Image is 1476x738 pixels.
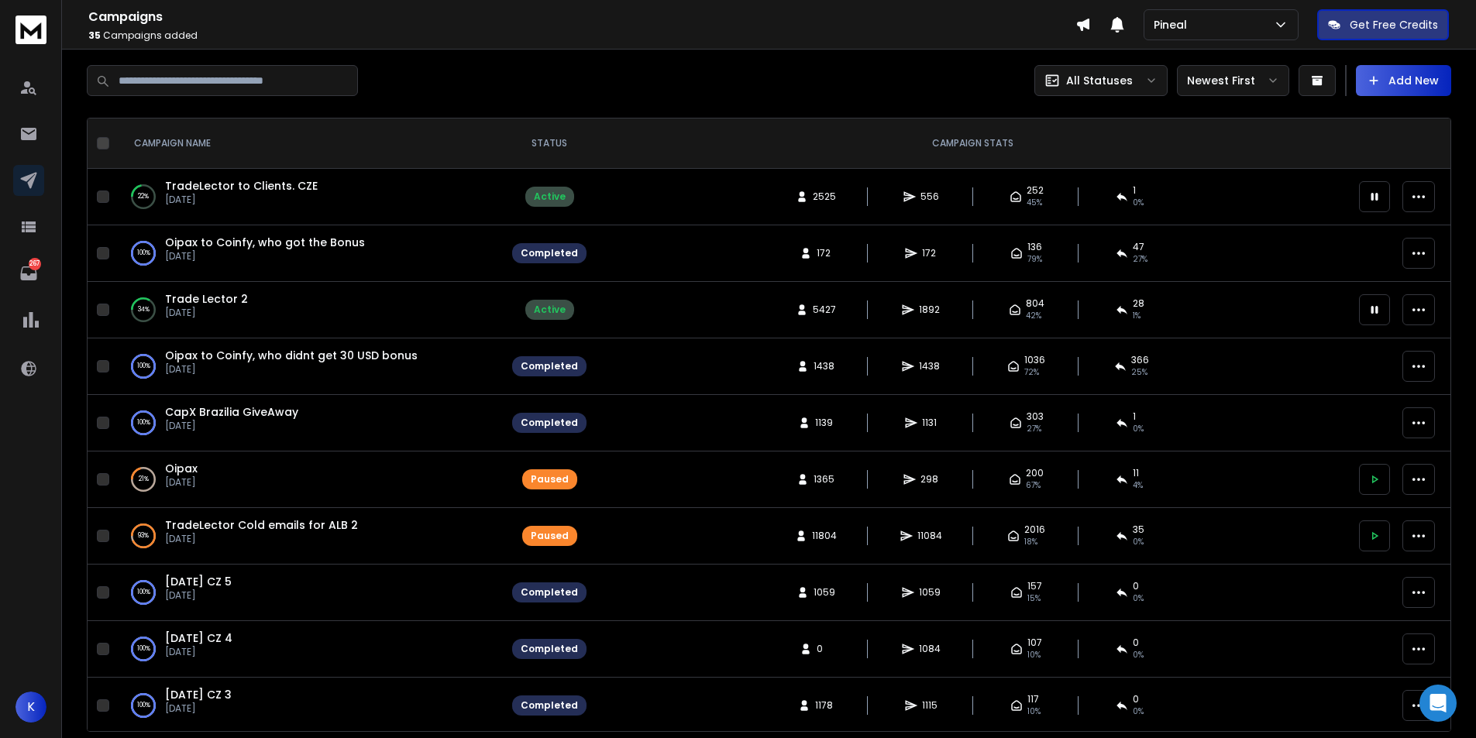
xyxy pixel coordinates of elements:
[1133,523,1144,536] span: 35
[88,29,101,42] span: 35
[521,643,578,655] div: Completed
[88,8,1075,26] h1: Campaigns
[812,530,837,542] span: 11804
[1133,649,1144,661] span: 0 %
[165,235,365,250] a: Oipax to Coinfy, who got the Bonus
[1317,9,1449,40] button: Get Free Credits
[115,451,503,508] td: 21%Oipax[DATE]
[165,517,358,533] a: TradeLector Cold emails for ALB 2
[1027,592,1041,605] span: 15 %
[521,417,578,429] div: Completed
[165,687,232,702] a: [DATE] CZ 3
[1027,580,1042,592] span: 157
[138,528,149,544] p: 93 %
[137,415,150,431] p: 100 %
[922,699,938,712] span: 1115
[115,338,503,395] td: 100%Oipax to Coinfy, who didnt get 30 USD bonus[DATE]
[1133,241,1144,253] span: 47
[165,348,418,363] a: Oipax to Coinfy, who didnt get 30 USD bonus
[521,586,578,599] div: Completed
[1024,536,1037,548] span: 18 %
[115,621,503,678] td: 100%[DATE] CZ 4[DATE]
[165,646,232,658] p: [DATE]
[1133,310,1141,322] span: 1 %
[137,359,150,374] p: 100 %
[1133,467,1139,479] span: 11
[165,363,418,376] p: [DATE]
[1027,649,1041,661] span: 10 %
[165,476,198,489] p: [DATE]
[531,530,569,542] div: Paused
[1027,241,1042,253] span: 136
[165,589,232,602] p: [DATE]
[165,291,248,307] a: Trade Lector 2
[534,304,566,316] div: Active
[165,574,232,589] a: [DATE] CZ 5
[115,508,503,565] td: 93%TradeLector Cold emails for ALB 2[DATE]
[1026,310,1041,322] span: 42 %
[165,702,232,715] p: [DATE]
[165,178,318,194] span: TradeLector to Clients. CZE
[13,258,44,289] a: 267
[1027,705,1041,718] span: 10 %
[1133,479,1143,492] span: 4 %
[29,258,41,270] p: 267
[137,641,150,657] p: 100 %
[115,395,503,451] td: 100%CapX Brazilia GiveAway[DATE]
[1356,65,1451,96] button: Add New
[15,692,46,723] button: K
[1024,366,1039,379] span: 72 %
[1027,184,1044,197] span: 252
[1027,197,1042,209] span: 45 %
[1177,65,1289,96] button: Newest First
[1027,637,1042,649] span: 107
[1027,253,1042,266] span: 79 %
[920,473,938,486] span: 298
[115,678,503,734] td: 100%[DATE] CZ 3[DATE]
[138,302,150,318] p: 34 %
[814,360,834,372] span: 1438
[815,417,833,429] span: 1139
[165,307,248,319] p: [DATE]
[919,643,941,655] span: 1084
[922,417,938,429] span: 1131
[165,404,298,420] span: CapX Brazilia GiveAway
[1133,592,1144,605] span: 0 %
[534,191,566,203] div: Active
[813,304,836,316] span: 5427
[15,15,46,44] img: logo
[115,565,503,621] td: 100%[DATE] CZ 5[DATE]
[1133,297,1144,310] span: 28
[115,225,503,282] td: 100%Oipax to Coinfy, who got the Bonus[DATE]
[817,247,832,259] span: 172
[1024,354,1045,366] span: 1036
[1133,423,1144,435] span: 0 %
[115,169,503,225] td: 22%TradeLector to Clients. CZE[DATE]
[139,472,149,487] p: 21 %
[1026,467,1044,479] span: 200
[917,530,942,542] span: 11084
[1026,297,1044,310] span: 804
[1133,253,1147,266] span: 27 %
[165,461,198,476] span: Oipax
[137,698,150,713] p: 100 %
[919,304,940,316] span: 1892
[1026,479,1041,492] span: 67 %
[165,630,232,646] a: [DATE] CZ 4
[1133,184,1136,197] span: 1
[813,191,836,203] span: 2525
[521,360,578,372] div: Completed
[1066,73,1133,88] p: All Statuses
[1419,685,1457,722] div: Open Intercom Messenger
[1133,536,1144,548] span: 0 %
[115,118,503,169] th: CAMPAIGN NAME
[137,585,150,600] p: 100 %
